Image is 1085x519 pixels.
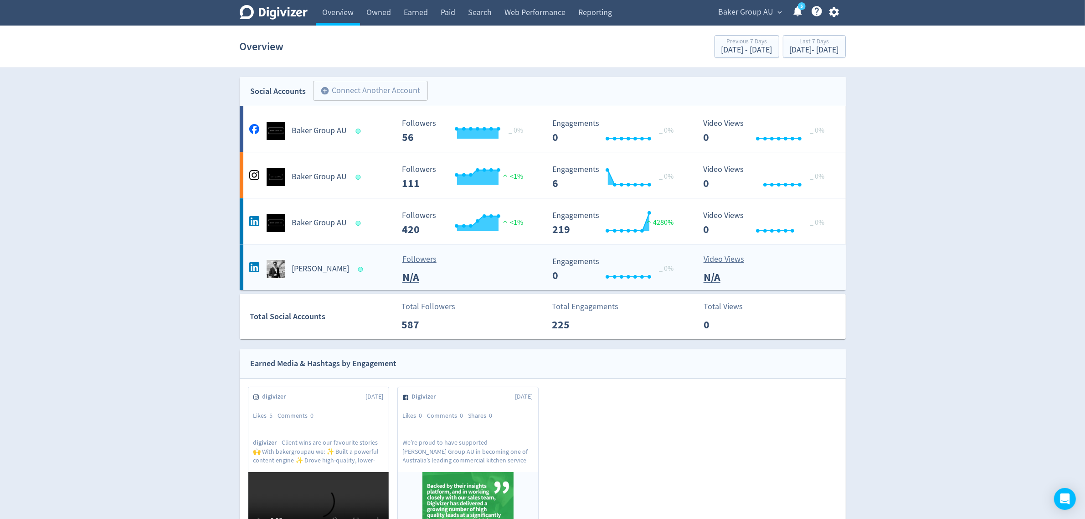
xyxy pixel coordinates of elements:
[501,172,510,179] img: positive-performance.svg
[253,438,282,447] span: digivizer
[419,411,422,420] span: 0
[311,411,314,420] span: 0
[460,411,463,420] span: 0
[548,165,685,189] svg: Engagements 6
[810,172,824,181] span: _ 0%
[355,221,363,226] span: Data last synced: 7 Oct 2025, 4:02am (AEDT)
[401,317,454,333] p: 587
[1054,488,1076,510] div: Open Intercom Messenger
[489,411,493,420] span: 0
[321,86,330,95] span: add_circle
[798,2,806,10] a: 5
[468,411,498,420] div: Shares
[810,126,824,135] span: _ 0%
[721,38,772,46] div: Previous 7 Days
[355,129,363,134] span: Data last synced: 7 Oct 2025, 7:02am (AEDT)
[278,411,319,420] div: Comments
[552,317,604,333] p: 225
[548,211,685,235] svg: Engagements 219
[427,411,468,420] div: Comments
[251,357,397,370] div: Earned Media & Hashtags by Engagement
[412,392,441,401] span: Digivizer
[501,172,523,181] span: <1%
[306,82,428,101] a: Connect Another Account
[402,253,455,265] p: Followers
[403,438,533,464] p: We’re proud to have supported [PERSON_NAME] Group AU in becoming one of Australia’s leading comme...
[644,218,674,227] span: 4280%
[267,260,285,278] img: Scott Baker undefined
[250,310,395,323] div: Total Social Accounts
[721,46,772,54] div: [DATE] - [DATE]
[397,211,534,235] svg: Followers ---
[251,85,306,98] div: Social Accounts
[715,5,785,20] button: Baker Group AU
[790,46,839,54] div: [DATE] - [DATE]
[644,218,653,225] img: positive-performance.svg
[270,411,273,420] span: 5
[501,218,523,227] span: <1%
[402,269,455,285] p: N/A
[253,411,278,420] div: Likes
[401,301,455,313] p: Total Followers
[358,267,365,272] span: Data last synced: 6 Oct 2025, 6:02pm (AEDT)
[262,392,291,401] span: digivizer
[397,165,534,189] svg: Followers ---
[776,8,784,16] span: expand_more
[240,244,846,290] a: Scott Baker undefined[PERSON_NAME]FollowersN/A Engagements 0 Engagements 0 _ 0%Video ViewsN/A
[790,38,839,46] div: Last 7 Days
[267,122,285,140] img: Baker Group AU undefined
[548,119,685,143] svg: Engagements 0
[659,172,674,181] span: _ 0%
[704,301,756,313] p: Total Views
[240,106,846,152] a: Baker Group AU undefinedBaker Group AU Followers --- _ 0% Followers 56 Engagements 0 Engagements ...
[699,211,835,235] svg: Video Views 0
[397,119,534,143] svg: Followers ---
[783,35,846,58] button: Last 7 Days[DATE]- [DATE]
[515,392,533,401] span: [DATE]
[659,126,674,135] span: _ 0%
[253,438,384,464] p: Client wins are our favourite stories 🙌 With bakergroupau we: ✨ Built a powerful content engine ✨...
[240,198,846,244] a: Baker Group AU undefinedBaker Group AU Followers --- Followers 420 <1% Engagements 219 Engagement...
[699,119,835,143] svg: Video Views 0
[313,81,428,101] button: Connect Another Account
[704,253,756,265] p: Video Views
[267,214,285,232] img: Baker Group AU undefined
[509,126,523,135] span: _ 0%
[810,218,824,227] span: _ 0%
[240,32,284,61] h1: Overview
[715,35,779,58] button: Previous 7 Days[DATE] - [DATE]
[292,264,350,275] h5: [PERSON_NAME]
[501,218,510,225] img: positive-performance.svg
[292,125,347,136] h5: Baker Group AU
[659,264,674,273] span: _ 0%
[552,301,618,313] p: Total Engagements
[800,3,802,10] text: 5
[704,317,756,333] p: 0
[292,218,347,228] h5: Baker Group AU
[704,269,756,285] p: N/A
[267,168,285,186] img: Baker Group AU undefined
[719,5,774,20] span: Baker Group AU
[292,171,347,182] h5: Baker Group AU
[240,152,846,198] a: Baker Group AU undefinedBaker Group AU Followers --- Followers 111 <1% Engagements 6 Engagements ...
[403,411,427,420] div: Likes
[699,165,835,189] svg: Video Views 0
[548,257,685,281] svg: Engagements 0
[366,392,384,401] span: [DATE]
[355,175,363,180] span: Data last synced: 6 Oct 2025, 5:02pm (AEDT)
